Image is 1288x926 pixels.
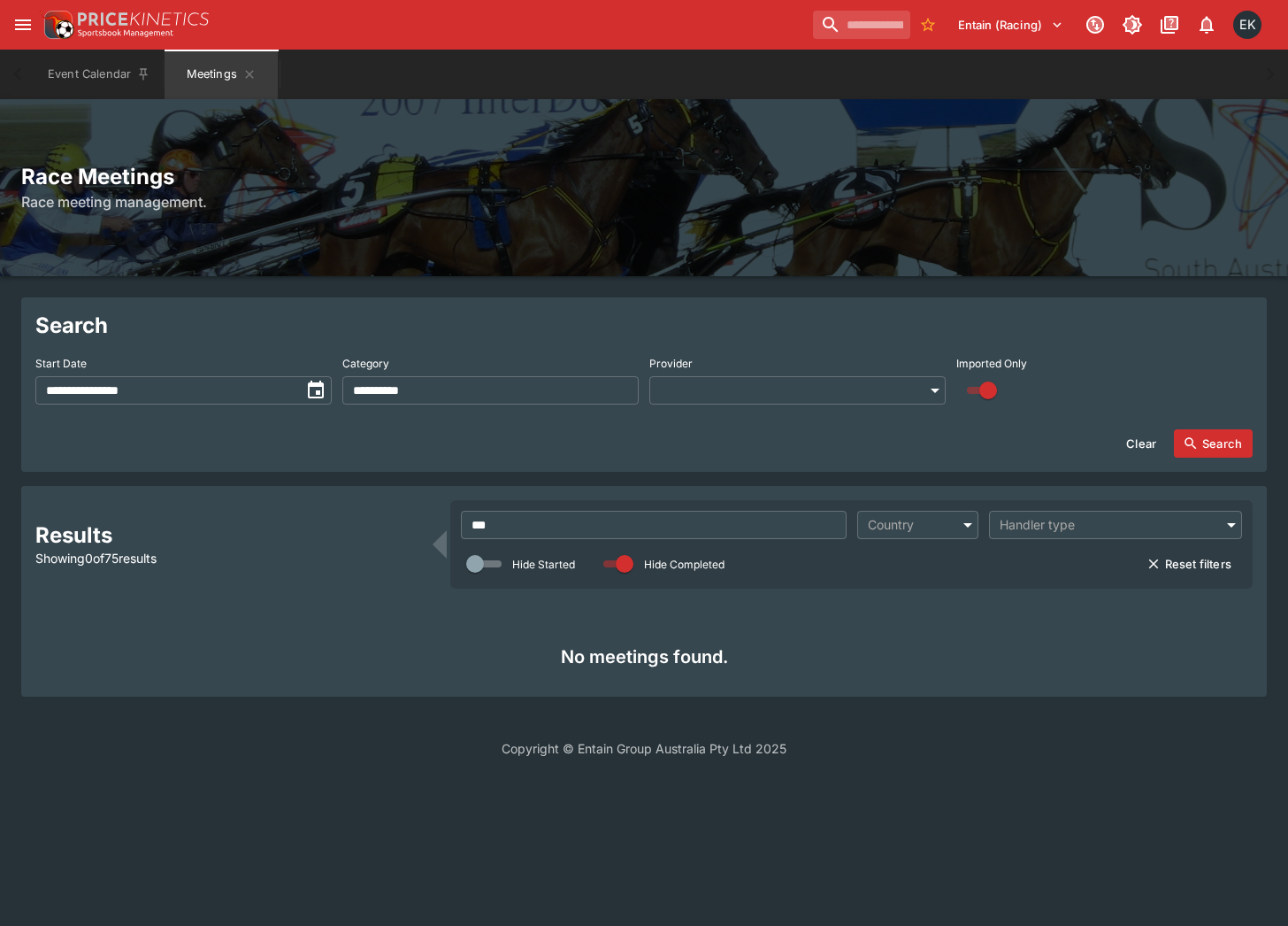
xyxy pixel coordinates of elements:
[1116,9,1148,41] button: Toggle light/dark mode
[37,50,161,99] button: Event Calendar
[21,191,1267,212] h6: Race meeting management.
[342,356,389,371] p: Category
[1233,11,1261,39] div: Emily Kim
[1137,550,1242,578] button: Reset filters
[1000,516,1214,534] div: Handler type
[813,11,910,39] input: search
[1228,5,1267,44] button: Emily Kim
[78,29,173,37] img: Sportsbook Management
[1191,9,1223,41] button: Notifications
[914,11,942,39] button: No Bookmarks
[50,645,1238,668] h4: No meetings found.
[644,557,724,572] p: Hide Completed
[868,516,950,534] div: Country
[35,521,422,549] h2: Results
[1115,429,1167,458] button: Clear
[1154,9,1185,41] button: Documentation
[512,557,575,572] p: Hide Started
[165,50,278,99] button: Meetings
[300,374,332,406] button: toggle date time picker
[39,7,74,42] img: PriceKinetics Logo
[1174,429,1253,458] button: Search
[35,356,87,371] p: Start Date
[78,12,209,26] img: PriceKinetics
[7,9,39,41] button: open drawer
[956,356,1027,371] p: Imported Only
[649,356,693,371] p: Provider
[947,11,1074,39] button: Select Tenant
[35,312,1253,339] h2: Search
[35,549,422,567] p: Showing 0 of 75 results
[21,163,1267,190] h2: Race Meetings
[1079,9,1111,41] button: Connected to PK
